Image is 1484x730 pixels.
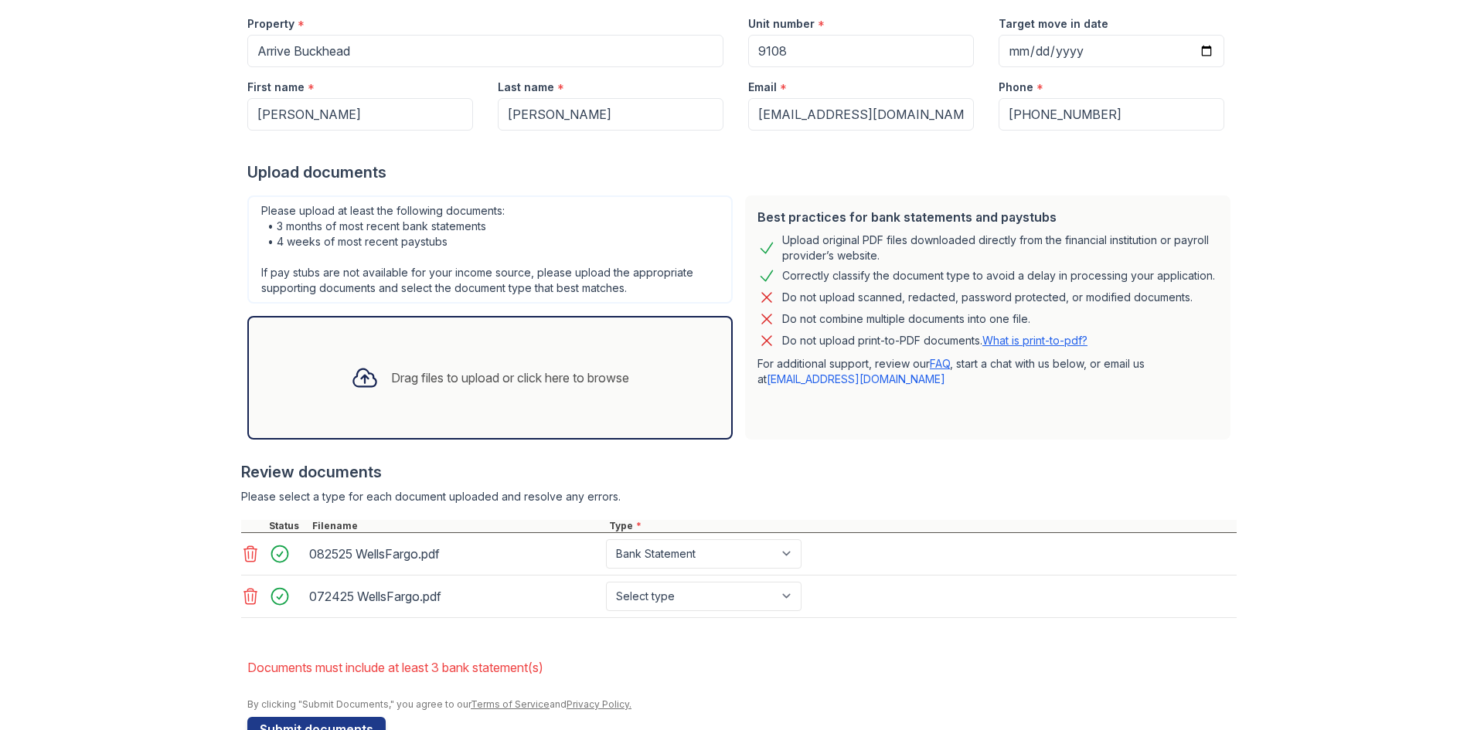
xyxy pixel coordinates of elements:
div: Please upload at least the following documents: • 3 months of most recent bank statements • 4 wee... [247,195,733,304]
a: [EMAIL_ADDRESS][DOMAIN_NAME] [767,372,945,385]
div: 082525 WellsFargo.pdf [309,542,600,566]
div: Upload documents [247,161,1237,183]
label: First name [247,80,305,95]
a: Privacy Policy. [567,698,631,710]
label: Unit number [748,16,815,32]
div: Status [266,520,309,532]
a: FAQ [930,357,950,370]
div: Drag files to upload or click here to browse [391,368,629,387]
div: Filename [309,520,606,532]
label: Phone [999,80,1033,95]
p: Do not upload print-to-PDF documents. [782,333,1087,348]
div: By clicking "Submit Documents," you agree to our and [247,698,1237,711]
div: Upload original PDF files downloaded directly from the financial institution or payroll provider’... [782,233,1218,263]
label: Last name [498,80,554,95]
label: Email [748,80,777,95]
div: Please select a type for each document uploaded and resolve any errors. [241,489,1237,504]
div: 072425 WellsFargo.pdf [309,584,600,609]
div: Correctly classify the document type to avoid a delay in processing your application. [782,267,1215,285]
label: Target move in date [999,16,1108,32]
a: What is print-to-pdf? [982,334,1087,347]
label: Property [247,16,294,32]
div: Do not upload scanned, redacted, password protected, or modified documents. [782,288,1193,307]
li: Documents must include at least 3 bank statement(s) [247,652,1237,683]
p: For additional support, review our , start a chat with us below, or email us at [757,356,1218,387]
div: Type [606,520,1237,532]
div: Best practices for bank statements and paystubs [757,208,1218,226]
a: Terms of Service [471,698,550,710]
div: Review documents [241,461,1237,483]
div: Do not combine multiple documents into one file. [782,310,1030,328]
